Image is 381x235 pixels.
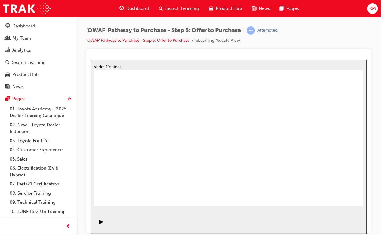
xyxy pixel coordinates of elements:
[2,19,74,93] button: DashboardMy TeamAnalyticsSearch LearningProduct HubNews
[2,45,74,56] a: Analytics
[2,20,74,32] a: Dashboard
[367,3,378,14] button: KM
[68,95,72,103] span: up-icon
[287,5,299,12] span: Pages
[165,5,199,12] span: Search Learning
[257,28,278,33] div: Attempted
[275,2,304,15] a: pages-iconPages
[5,96,10,102] span: pages-icon
[7,136,74,146] a: 03. Toyota For Life
[5,84,10,90] span: news-icon
[7,216,74,225] a: All Pages
[5,36,10,41] span: people-icon
[86,38,190,43] a: 'OWAF' Pathway to Purchase - Step 5: Offer to Purchase
[12,47,31,54] div: Analytics
[247,26,255,35] span: learningRecordVerb_ATTEMPT-icon
[159,5,163,12] span: search-icon
[7,104,74,120] a: 01. Toyota Academy - 2025 Dealer Training Catalogue
[12,95,25,102] div: Pages
[5,23,10,29] span: guage-icon
[12,83,24,90] div: News
[3,2,51,15] img: Trak
[2,33,74,44] a: My Team
[2,57,74,68] a: Search Learning
[12,23,35,29] div: Dashboard
[119,5,124,12] span: guage-icon
[7,207,74,216] a: 10. TUNE Rev-Up Training
[7,179,74,189] a: 07. Parts21 Certification
[7,189,74,198] a: 08. Service Training
[12,59,46,66] div: Search Learning
[196,37,240,44] li: eLearning Module View
[7,164,74,179] a: 06. Electrification (EV & Hybrid)
[5,48,10,53] span: chart-icon
[5,60,10,65] span: search-icon
[7,145,74,155] a: 04. Customer Experience
[3,155,13,174] div: playback controls
[259,5,270,12] span: News
[247,2,275,15] a: news-iconNews
[204,2,247,15] a: car-iconProduct Hub
[7,198,74,207] a: 09. Technical Training
[2,69,74,80] a: Product Hub
[3,160,13,170] button: Play (Ctrl+Alt+P)
[280,5,284,12] span: pages-icon
[5,72,10,77] span: car-icon
[126,5,149,12] span: Dashboard
[216,5,242,12] span: Product Hub
[12,35,31,42] div: My Team
[252,5,256,12] span: news-icon
[86,27,241,34] span: 'OWAF' Pathway to Purchase - Step 5: Offer to Purchase
[209,5,213,12] span: car-icon
[2,93,74,104] button: Pages
[7,155,74,164] a: 05. Sales
[115,2,154,15] a: guage-iconDashboard
[154,2,204,15] a: search-iconSearch Learning
[66,223,71,230] span: prev-icon
[7,120,74,136] a: 02. New - Toyota Dealer Induction
[369,5,376,12] span: KM
[2,81,74,92] a: News
[12,71,39,78] div: Product Hub
[243,27,244,34] span: |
